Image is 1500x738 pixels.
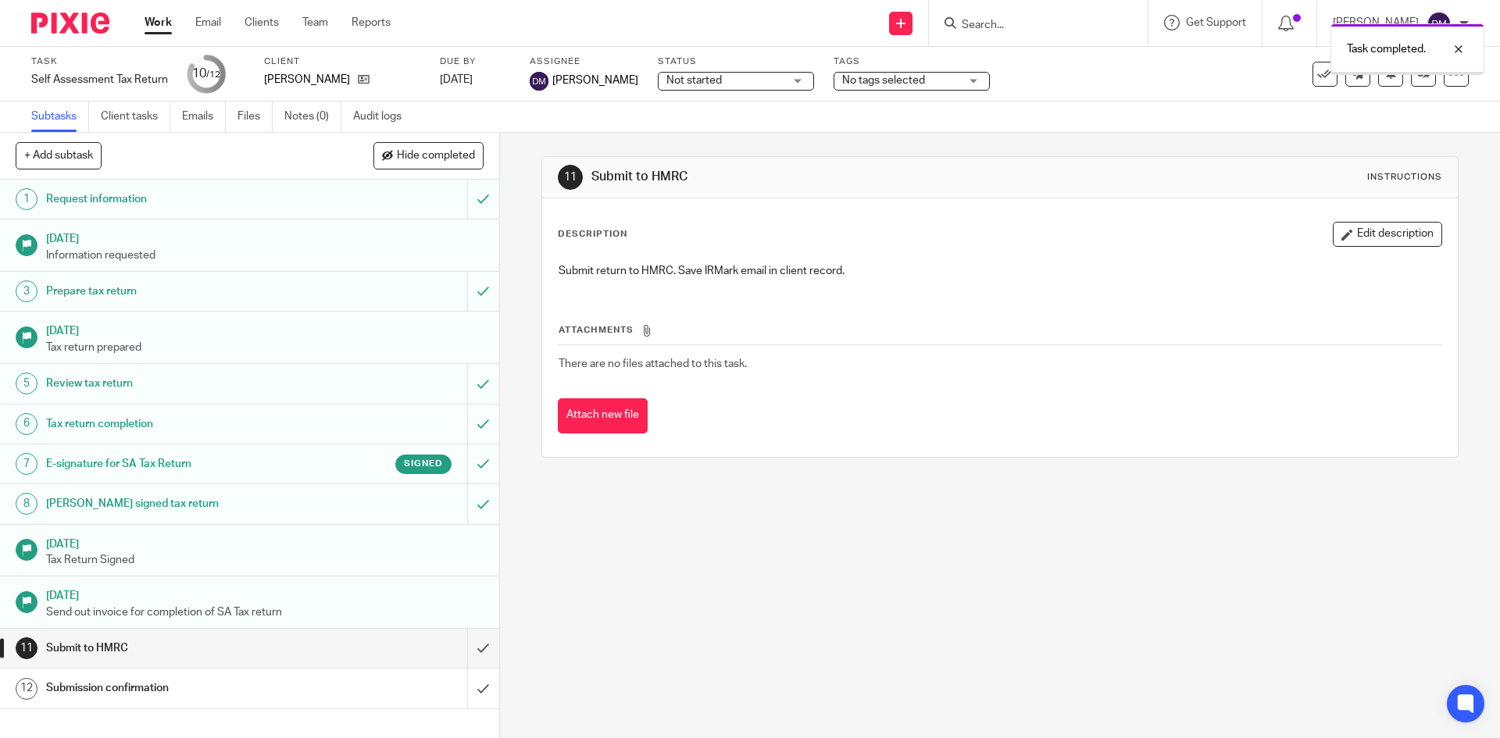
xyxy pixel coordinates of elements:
a: Team [302,15,328,30]
a: Reports [352,15,391,30]
button: Attach new file [558,398,648,433]
label: Task [31,55,168,68]
div: 8 [16,493,37,515]
img: svg%3E [1427,11,1452,36]
span: There are no files attached to this task. [559,358,747,369]
h1: E-signature for SA Tax Return [46,452,316,476]
a: Email [195,15,221,30]
small: /12 [206,70,220,79]
p: [PERSON_NAME] [264,72,350,87]
h1: Submission confirmation [46,676,316,700]
span: No tags selected [842,75,925,86]
p: Send out invoice for completion of SA Tax return [46,604,484,620]
h1: Request information [46,187,316,211]
a: Emails [182,102,226,132]
button: + Add subtask [16,142,102,169]
h1: Prepare tax return [46,280,316,303]
button: Edit description [1333,222,1442,247]
span: Hide completed [397,150,475,162]
div: 11 [16,637,37,659]
div: 10 [192,65,220,83]
div: Self Assessment Tax Return [31,72,168,87]
div: 11 [558,165,583,190]
p: Task completed. [1347,41,1426,57]
h1: [DATE] [46,533,484,552]
p: Tax return prepared [46,340,484,355]
a: Client tasks [101,102,170,132]
div: 1 [16,188,37,210]
a: Work [145,15,172,30]
img: svg%3E [530,72,548,91]
div: 6 [16,413,37,435]
p: Information requested [46,248,484,263]
label: Assignee [530,55,638,68]
div: 3 [16,280,37,302]
h1: Tax return completion [46,412,316,436]
span: Attachments [559,326,634,334]
p: Tax Return Signed [46,552,484,568]
h1: [PERSON_NAME] signed tax return [46,492,316,515]
label: Status [658,55,814,68]
div: 7 [16,453,37,475]
a: Clients [245,15,279,30]
span: [PERSON_NAME] [552,73,638,88]
a: Audit logs [353,102,413,132]
h1: [DATE] [46,319,484,339]
a: Subtasks [31,102,89,132]
p: Description [558,228,627,241]
h1: [DATE] [46,227,484,247]
label: Due by [440,55,510,68]
p: Submit return to HMRC. Save IRMark email in client record. [559,263,1441,279]
a: Notes (0) [284,102,341,132]
div: 12 [16,678,37,700]
div: Instructions [1367,171,1442,184]
a: Files [237,102,273,132]
button: Hide completed [373,142,484,169]
h1: Review tax return [46,372,316,395]
span: Signed [404,457,443,470]
span: Not started [666,75,722,86]
div: 5 [16,373,37,394]
label: Client [264,55,420,68]
h1: [DATE] [46,584,484,604]
h1: Submit to HMRC [591,169,1034,185]
img: Pixie [31,12,109,34]
span: [DATE] [440,74,473,85]
h1: Submit to HMRC [46,636,316,660]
